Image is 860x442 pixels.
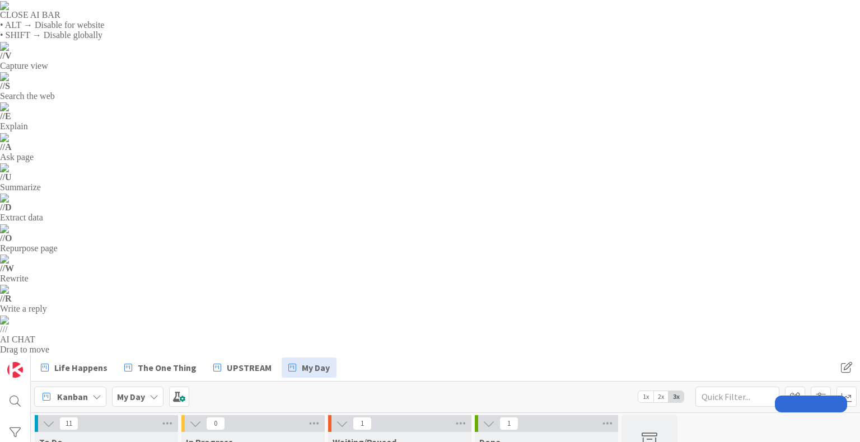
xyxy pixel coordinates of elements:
[227,361,272,374] span: UPSTREAM
[138,361,197,374] span: The One Thing
[669,391,684,402] span: 3x
[57,390,88,403] span: Kanban
[638,391,653,402] span: 1x
[7,362,23,378] img: Visit kanbanzone.com
[653,391,669,402] span: 2x
[206,417,225,430] span: 0
[282,358,336,378] a: My Day
[353,417,372,430] span: 1
[54,361,107,374] span: Life Happens
[34,358,114,378] a: Life Happens
[59,417,78,430] span: 11
[499,417,518,430] span: 1
[117,391,145,402] b: My Day
[207,358,278,378] a: UPSTREAM
[118,358,203,378] a: The One Thing
[302,361,330,374] span: My Day
[695,387,779,407] input: Quick Filter...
